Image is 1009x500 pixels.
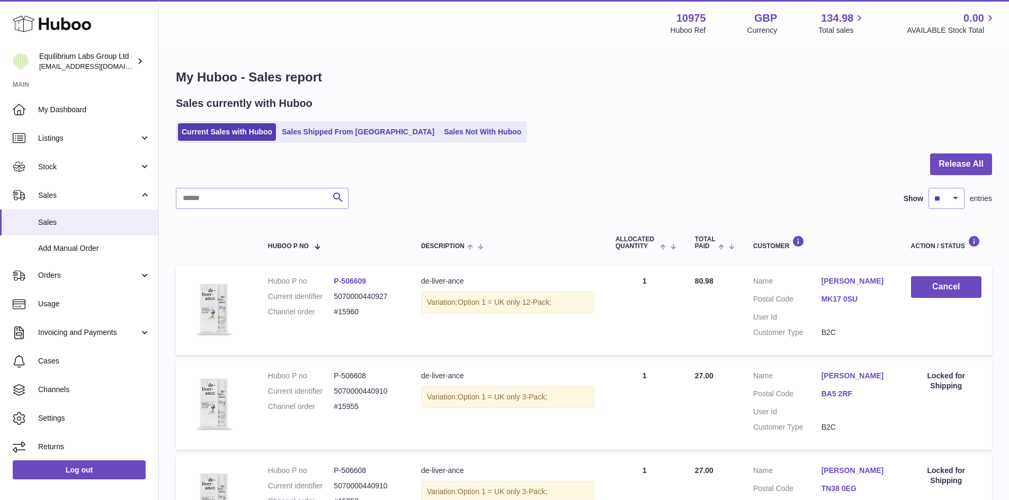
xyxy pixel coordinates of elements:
span: Add Manual Order [38,243,150,253]
dt: Postal Code [753,389,822,402]
div: Currency [747,25,778,35]
a: MK17 0SU [822,294,890,304]
a: TN38 0EG [822,484,890,494]
div: Variation: [421,292,594,313]
span: Orders [38,270,139,280]
span: Option 1 = UK only 3-Pack; [458,487,547,496]
dd: B2C [822,422,890,432]
dt: Customer Type [753,422,822,432]
span: Returns [38,442,150,452]
div: de-liver-ance [421,466,594,476]
div: de-liver-ance [421,371,594,381]
div: Huboo Ref [671,25,706,35]
span: Listings [38,133,139,143]
a: Sales Shipped From [GEOGRAPHIC_DATA] [278,123,438,141]
dt: Current identifier [268,292,334,302]
dd: B2C [822,328,890,338]
dt: Postal Code [753,484,822,496]
a: BA5 2RF [822,389,890,399]
span: Huboo P no [268,243,309,250]
dt: Huboo P no [268,371,334,381]
span: 0.00 [963,11,984,25]
a: [PERSON_NAME] [822,371,890,381]
a: Current Sales with Huboo [178,123,276,141]
a: P-506609 [334,277,366,285]
span: Stock [38,162,139,172]
a: Log out [13,460,146,479]
span: 27.00 [695,371,713,380]
dt: User Id [753,407,822,417]
button: Cancel [911,276,981,298]
button: Release All [930,153,992,175]
span: Invoicing and Payments [38,328,139,338]
h1: My Huboo - Sales report [176,69,992,86]
div: Variation: [421,386,594,408]
dt: Huboo P no [268,466,334,476]
span: Total paid [695,236,716,250]
td: 1 [605,360,684,450]
label: Show [904,194,923,204]
dt: Name [753,466,822,478]
dt: Huboo P no [268,276,334,286]
dt: Channel order [268,307,334,317]
dt: User Id [753,312,822,322]
dt: Name [753,276,822,289]
img: 3PackDeliverance_Front.jpg [186,276,239,342]
span: Total sales [818,25,865,35]
dd: 5070000440927 [334,292,400,302]
dt: Customer Type [753,328,822,338]
img: huboo@equilibriumlabs.com [13,53,29,69]
span: My Dashboard [38,105,150,115]
div: Equilibrium Labs Group Ltd [39,51,135,71]
a: Sales Not With Huboo [440,123,525,141]
div: Customer [753,235,890,250]
a: [PERSON_NAME] [822,276,890,286]
span: Option 1 = UK only 3-Pack; [458,393,547,401]
dt: Channel order [268,402,334,412]
a: 134.98 Total sales [818,11,865,35]
dt: Postal Code [753,294,822,307]
dd: P-506608 [334,371,400,381]
span: Sales [38,190,139,201]
strong: 10975 [676,11,706,25]
dd: #15955 [334,402,400,412]
dd: 5070000440910 [334,386,400,396]
a: [PERSON_NAME] [822,466,890,476]
span: 27.00 [695,466,713,475]
div: Action / Status [911,235,981,250]
span: [EMAIL_ADDRESS][DOMAIN_NAME] [39,62,156,70]
strong: GBP [754,11,777,25]
div: Locked for Shipping [911,466,981,486]
span: Usage [38,299,150,309]
span: ALLOCATED Quantity [615,236,657,250]
img: 3PackDeliverance_Front.jpg [186,371,239,437]
dd: 5070000440910 [334,481,400,491]
span: Settings [38,413,150,423]
a: 0.00 AVAILABLE Stock Total [907,11,996,35]
span: Description [421,243,465,250]
dd: #15960 [334,307,400,317]
span: Sales [38,217,150,228]
td: 1 [605,266,684,355]
div: de-liver-ance [421,276,594,286]
span: AVAILABLE Stock Total [907,25,996,35]
span: 80.98 [695,277,713,285]
span: entries [970,194,992,204]
h2: Sales currently with Huboo [176,96,312,111]
dd: P-506608 [334,466,400,476]
dt: Current identifier [268,386,334,396]
span: Channels [38,385,150,395]
span: 134.98 [821,11,853,25]
div: Locked for Shipping [911,371,981,391]
span: Cases [38,356,150,366]
dt: Current identifier [268,481,334,491]
dt: Name [753,371,822,384]
span: Option 1 = UK only 12-Pack; [458,298,551,306]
